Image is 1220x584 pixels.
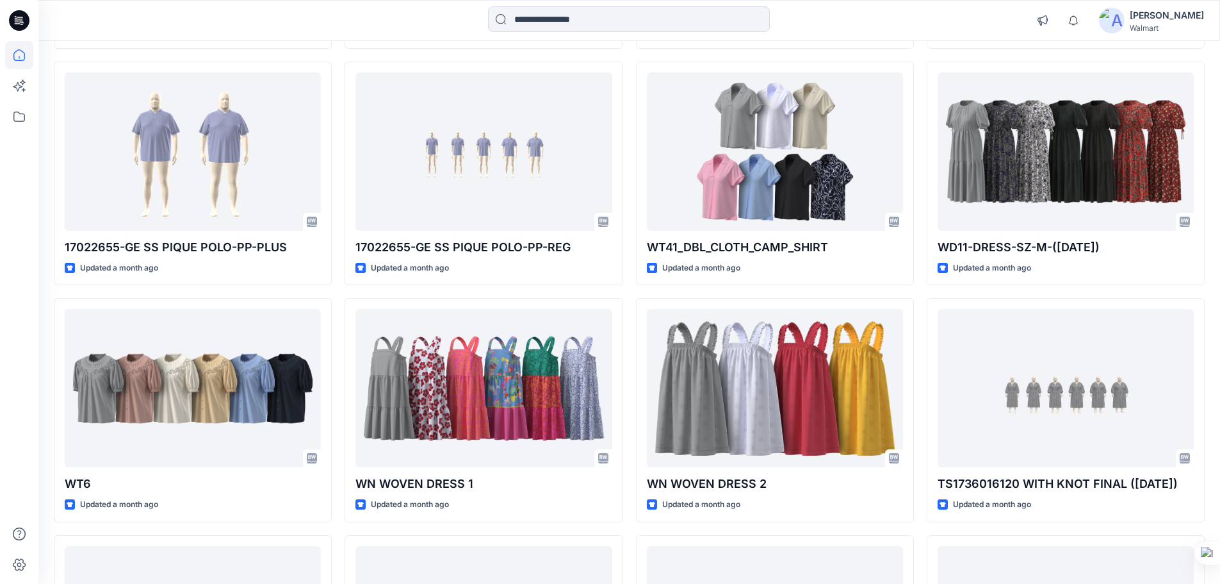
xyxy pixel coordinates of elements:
p: Updated a month ago [662,498,740,512]
p: Updated a month ago [662,262,740,275]
p: Updated a month ago [953,262,1031,275]
a: WT41_DBL_CLOTH_CAMP_SHIRT [647,72,903,231]
p: 17022655-GE SS PIQUE POLO-PP-REG [355,238,612,256]
p: Updated a month ago [953,498,1031,512]
a: WD11-DRESS-SZ-M-(24-07-25) [938,72,1194,231]
a: 17022655-GE SS PIQUE POLO-PP-REG [355,72,612,231]
p: WN WOVEN DRESS 1 [355,475,612,493]
a: WN WOVEN DRESS 2 [647,309,903,467]
a: 17022655-GE SS PIQUE POLO-PP-PLUS [65,72,321,231]
a: WT6 [65,309,321,467]
a: WN WOVEN DRESS 1 [355,309,612,467]
p: WT6 [65,475,321,493]
p: WT41_DBL_CLOTH_CAMP_SHIRT [647,238,903,256]
p: Updated a month ago [371,262,449,275]
div: [PERSON_NAME] [1130,8,1204,23]
div: Walmart [1130,23,1204,33]
p: Updated a month ago [80,498,158,512]
p: WN WOVEN DRESS 2 [647,475,903,493]
p: TS1736016120 WITH KNOT FINAL ([DATE]) [938,475,1194,493]
a: TS1736016120 WITH KNOT FINAL (26-07-25) [938,309,1194,467]
p: Updated a month ago [371,498,449,512]
img: avatar [1099,8,1125,33]
p: 17022655-GE SS PIQUE POLO-PP-PLUS [65,238,321,256]
p: WD11-DRESS-SZ-M-([DATE]) [938,238,1194,256]
p: Updated a month ago [80,262,158,275]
